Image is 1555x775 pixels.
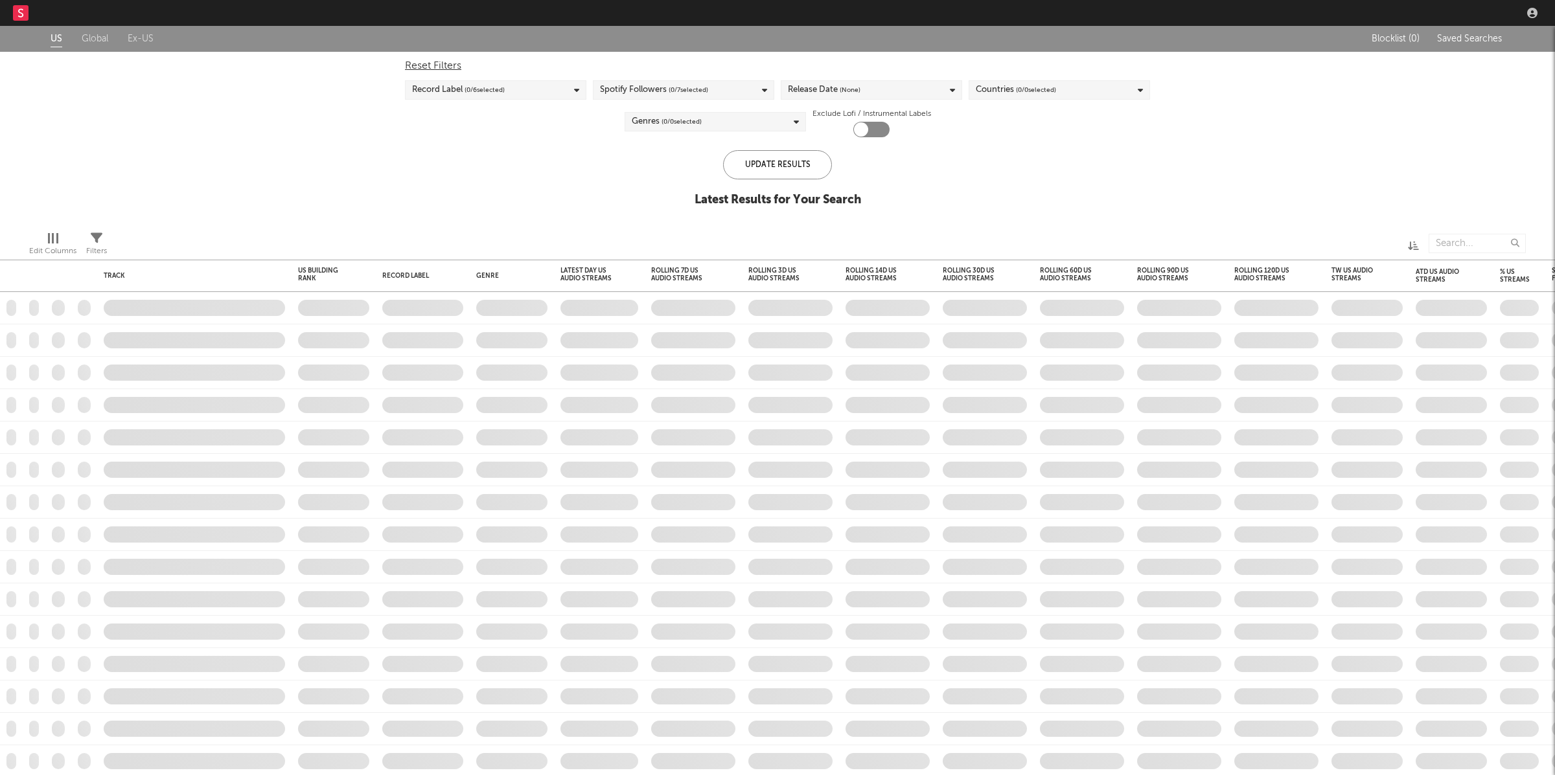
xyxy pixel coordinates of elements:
[1429,234,1526,253] input: Search...
[1234,267,1299,282] div: Rolling 120D US Audio Streams
[128,31,154,47] a: Ex-US
[812,106,931,122] label: Exclude Lofi / Instrumental Labels
[846,267,910,282] div: Rolling 14D US Audio Streams
[298,267,350,282] div: US Building Rank
[29,227,76,265] div: Edit Columns
[840,82,860,98] span: (None)
[1433,34,1504,44] button: Saved Searches
[86,243,107,259] div: Filters
[662,114,702,129] span: ( 0 / 0 selected)
[1331,267,1383,282] div: TW US Audio Streams
[1016,82,1056,98] span: ( 0 / 0 selected)
[1437,34,1504,43] span: Saved Searches
[669,82,708,98] span: ( 0 / 7 selected)
[412,82,505,98] div: Record Label
[1040,267,1105,282] div: Rolling 60D US Audio Streams
[1137,267,1202,282] div: Rolling 90D US Audio Streams
[976,82,1056,98] div: Countries
[82,31,108,47] a: Global
[632,114,702,129] div: Genres
[29,243,76,259] div: Edit Columns
[476,272,541,280] div: Genre
[600,82,708,98] div: Spotify Followers
[51,31,62,47] a: US
[1409,34,1420,43] span: ( 0 )
[651,267,716,282] div: Rolling 7D US Audio Streams
[695,192,861,208] div: Latest Results for Your Search
[382,272,444,280] div: Record Label
[943,267,1008,282] div: Rolling 30D US Audio Streams
[1500,268,1530,284] div: % US Streams
[104,272,279,280] div: Track
[1372,34,1420,43] span: Blocklist
[788,82,860,98] div: Release Date
[405,58,1150,74] div: Reset Filters
[1416,268,1468,284] div: ATD US Audio Streams
[723,150,832,179] div: Update Results
[748,267,813,282] div: Rolling 3D US Audio Streams
[465,82,505,98] span: ( 0 / 6 selected)
[86,227,107,265] div: Filters
[560,267,619,282] div: Latest Day US Audio Streams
